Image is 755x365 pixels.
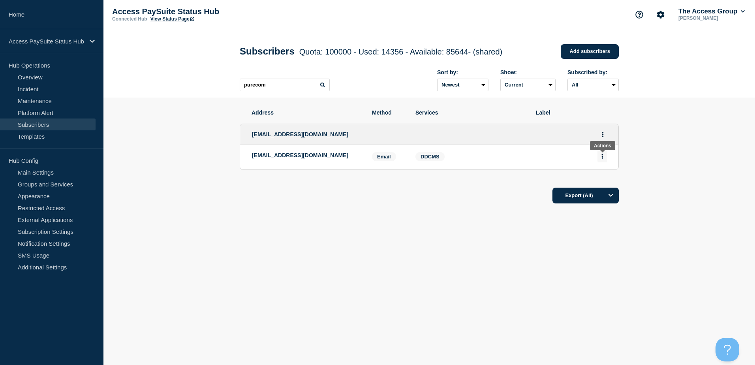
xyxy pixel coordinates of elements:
[677,15,746,21] p: [PERSON_NAME]
[677,8,746,15] button: The Access Group
[716,338,739,361] iframe: Help Scout Beacon - Open
[597,150,607,162] button: Actions
[552,188,619,203] button: Export (All)
[594,143,611,149] div: Actions
[561,44,619,59] a: Add subscribers
[603,188,619,203] button: Options
[299,47,502,56] span: Quota: 100000 - Used: 14356 - Available: 85644 - (shared)
[112,7,270,16] p: Access PaySuite Status Hub
[415,109,524,116] span: Services
[150,16,194,22] a: View Status Page
[437,69,488,75] div: Sort by:
[598,128,608,141] button: Actions
[372,109,404,116] span: Method
[567,69,619,75] div: Subscribed by:
[567,79,619,91] select: Subscribed by
[9,38,85,45] p: Access PaySuite Status Hub
[252,131,348,137] span: [EMAIL_ADDRESS][DOMAIN_NAME]
[112,16,147,22] p: Connected Hub
[240,79,330,91] input: Search subscribers
[252,109,360,116] span: Address
[252,152,360,158] p: [EMAIL_ADDRESS][DOMAIN_NAME]
[500,79,556,91] select: Deleted
[421,154,439,160] span: DDCMS
[240,46,502,57] h1: Subscribers
[372,152,396,161] span: Email
[500,69,556,75] div: Show:
[652,6,669,23] button: Account settings
[437,79,488,91] select: Sort by
[536,109,607,116] span: Label
[631,6,648,23] button: Support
